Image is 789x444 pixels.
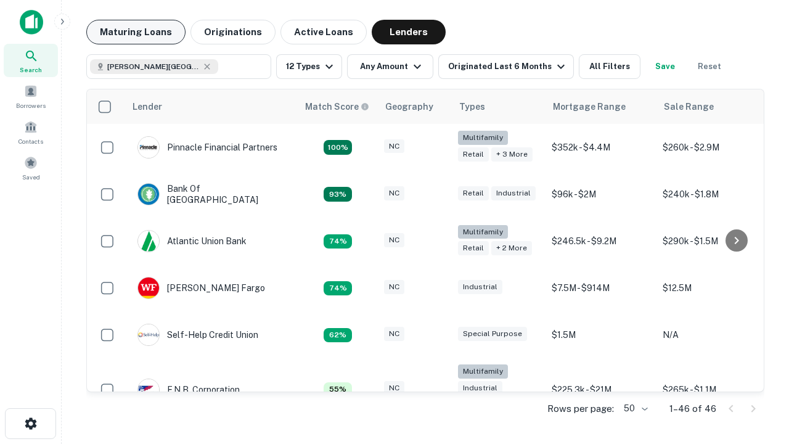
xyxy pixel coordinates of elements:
th: Lender [125,89,298,124]
button: Any Amount [347,54,433,79]
iframe: Chat Widget [727,345,789,405]
div: Sale Range [664,99,714,114]
div: Lender [133,99,162,114]
div: Atlantic Union Bank [137,230,247,252]
button: Save your search to get updates of matches that match your search criteria. [645,54,685,79]
div: + 3 more [491,147,533,162]
div: Mortgage Range [553,99,626,114]
td: $7.5M - $914M [546,265,656,311]
div: Retail [458,241,489,255]
div: Special Purpose [458,327,527,341]
div: Originated Last 6 Months [448,59,568,74]
img: picture [138,184,159,205]
img: picture [138,231,159,252]
td: $246.5k - $9.2M [546,218,656,265]
div: Industrial [491,186,536,200]
button: Reset [690,54,729,79]
div: Matching Properties: 15, hasApolloMatch: undefined [324,187,352,202]
a: Saved [4,151,58,184]
img: picture [138,379,159,400]
button: Originated Last 6 Months [438,54,574,79]
td: $225.3k - $21M [546,358,656,421]
img: capitalize-icon.png [20,10,43,35]
div: Matching Properties: 10, hasApolloMatch: undefined [324,328,352,343]
th: Capitalize uses an advanced AI algorithm to match your search with the best lender. The match sco... [298,89,378,124]
div: NC [384,186,404,200]
th: Types [452,89,546,124]
th: Geography [378,89,452,124]
td: $1.5M [546,311,656,358]
div: Matching Properties: 9, hasApolloMatch: undefined [324,382,352,397]
div: Matching Properties: 12, hasApolloMatch: undefined [324,234,352,249]
div: [PERSON_NAME] Fargo [137,277,265,299]
div: Retail [458,147,489,162]
div: Industrial [458,280,502,294]
button: 12 Types [276,54,342,79]
td: $352k - $4.4M [546,124,656,171]
img: picture [138,324,159,345]
span: Borrowers [16,101,46,110]
img: picture [138,137,159,158]
td: N/A [656,311,767,358]
td: $265k - $1.1M [656,358,767,421]
div: Multifamily [458,225,508,239]
div: Multifamily [458,364,508,379]
th: Mortgage Range [546,89,656,124]
div: Industrial [458,381,502,395]
td: $240k - $1.8M [656,171,767,218]
div: Geography [385,99,433,114]
span: Contacts [18,136,43,146]
button: Active Loans [280,20,367,44]
div: Matching Properties: 12, hasApolloMatch: undefined [324,281,352,296]
span: Saved [22,172,40,182]
div: Multifamily [458,131,508,145]
p: Rows per page: [547,401,614,416]
a: Borrowers [4,80,58,113]
button: All Filters [579,54,640,79]
div: Retail [458,186,489,200]
div: 50 [619,400,650,417]
button: Originations [190,20,276,44]
div: F.n.b. Corporation [137,379,240,401]
a: Search [4,44,58,77]
td: $12.5M [656,265,767,311]
button: Lenders [372,20,446,44]
div: NC [384,327,404,341]
p: 1–46 of 46 [669,401,716,416]
div: Bank Of [GEOGRAPHIC_DATA] [137,183,285,205]
span: [PERSON_NAME][GEOGRAPHIC_DATA], [GEOGRAPHIC_DATA] [107,61,200,72]
td: $260k - $2.9M [656,124,767,171]
div: NC [384,139,404,154]
a: Contacts [4,115,58,149]
div: Self-help Credit Union [137,324,258,346]
div: Capitalize uses an advanced AI algorithm to match your search with the best lender. The match sco... [305,100,369,113]
div: NC [384,381,404,395]
div: Pinnacle Financial Partners [137,136,277,158]
div: + 2 more [491,241,532,255]
td: $290k - $1.5M [656,218,767,265]
div: NC [384,233,404,247]
img: picture [138,277,159,298]
th: Sale Range [656,89,767,124]
td: $96k - $2M [546,171,656,218]
div: NC [384,280,404,294]
button: Maturing Loans [86,20,186,44]
div: Types [459,99,485,114]
div: Matching Properties: 29, hasApolloMatch: undefined [324,140,352,155]
span: Search [20,65,42,75]
h6: Match Score [305,100,367,113]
